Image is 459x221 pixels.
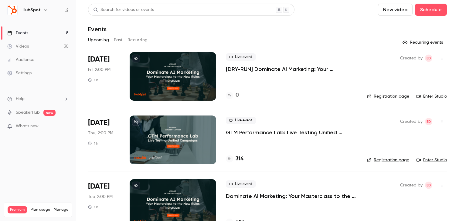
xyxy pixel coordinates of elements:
div: 1 h [88,205,98,209]
button: New video [378,4,413,16]
span: [DATE] [88,55,110,64]
span: ED [427,118,431,125]
button: Recurring [127,35,148,45]
iframe: Noticeable Trigger [61,124,69,129]
span: Plan usage [31,207,50,212]
span: [DATE] [88,118,110,128]
div: Settings [7,70,32,76]
a: SpeakerHub [16,109,40,116]
h4: 0 [236,91,239,99]
span: Fri, 2:00 PM [88,67,110,73]
span: ED [427,182,431,189]
div: Oct 9 Thu, 2:00 PM (America/New York) [88,116,120,164]
a: Enter Studio [416,93,447,99]
li: help-dropdown-opener [7,96,69,102]
a: Registration page [367,93,409,99]
div: 1 h [88,78,98,82]
span: What's new [16,123,39,129]
a: Dominate AI Marketing: Your Masterclass to the New Rules Playbook [226,193,357,200]
span: Elika Dizechi [425,118,432,125]
span: Created by [400,118,423,125]
div: Search for videos or events [93,7,154,13]
button: Recurring events [400,38,447,47]
h1: Events [88,25,107,33]
a: Enter Studio [416,157,447,163]
span: Elika Dizechi [425,182,432,189]
span: new [43,110,56,116]
span: Live event [226,180,256,188]
span: Live event [226,117,256,124]
div: Videos [7,43,29,49]
a: 0 [226,91,239,99]
span: Tue, 2:00 PM [88,194,113,200]
span: ED [427,55,431,62]
span: Live event [226,53,256,61]
h4: 314 [236,155,243,163]
button: Past [114,35,123,45]
div: 1 h [88,141,98,146]
span: Created by [400,55,423,62]
a: [DRY-RUN] Dominate AI Marketing: Your Masterclass to the New Rules Playbook [226,65,357,73]
span: Help [16,96,25,102]
div: Audience [7,57,34,63]
div: Oct 3 Fri, 11:00 AM (America/Los Angeles) [88,52,120,101]
a: Registration page [367,157,409,163]
img: HubSpot [8,5,17,15]
div: Events [7,30,28,36]
span: Created by [400,182,423,189]
span: Premium [8,206,27,213]
h6: HubSpot [22,7,41,13]
a: Manage [54,207,68,212]
button: Schedule [415,4,447,16]
span: [DATE] [88,182,110,191]
span: Elika Dizechi [425,55,432,62]
a: GTM Performance Lab: Live Testing Unified Campaigns [226,129,357,136]
a: 314 [226,155,243,163]
span: Thu, 2:00 PM [88,130,113,136]
button: Upcoming [88,35,109,45]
